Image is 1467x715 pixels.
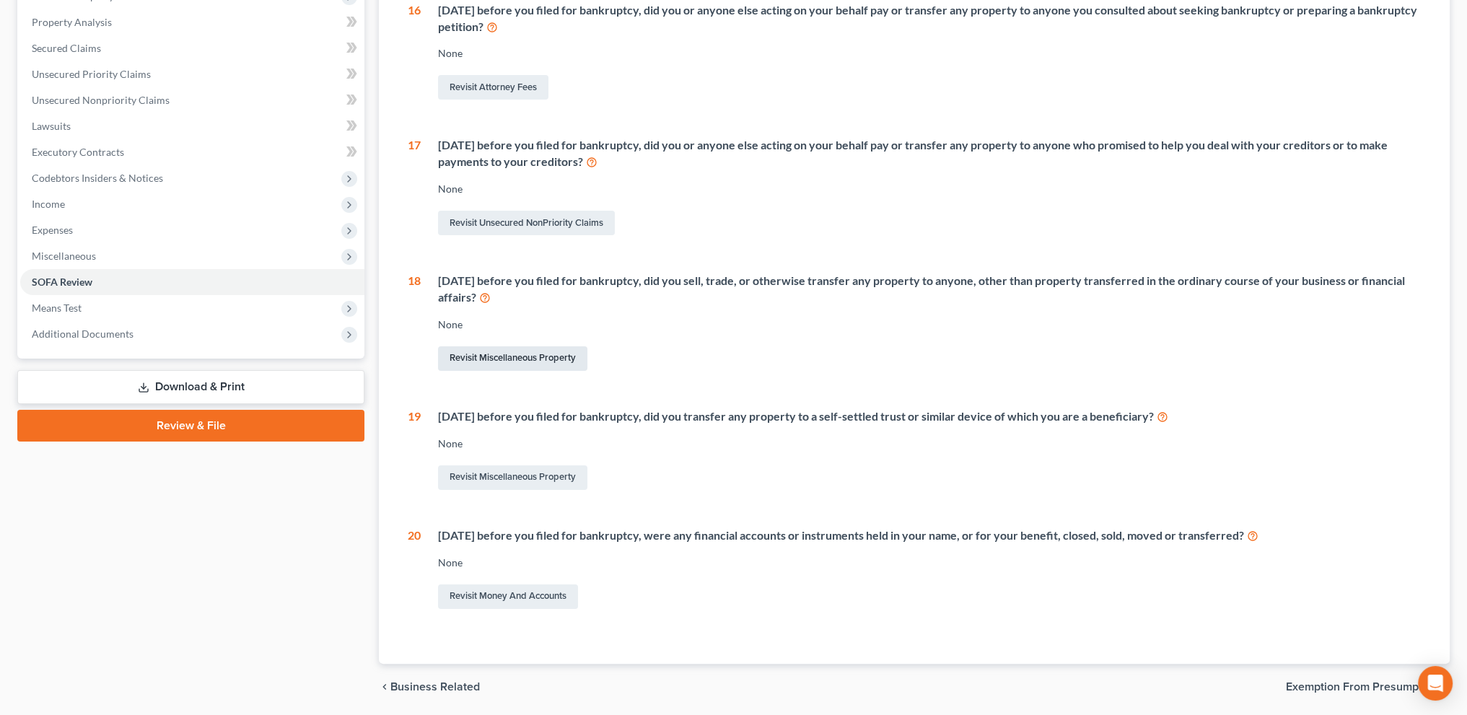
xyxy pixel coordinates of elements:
a: Unsecured Nonpriority Claims [20,87,364,113]
a: Lawsuits [20,113,364,139]
div: 17 [408,137,421,238]
a: Revisit Attorney Fees [438,75,548,100]
div: 19 [408,408,421,493]
div: None [438,437,1421,451]
div: 20 [408,527,421,612]
div: None [438,182,1421,196]
div: [DATE] before you filed for bankruptcy, did you or anyone else acting on your behalf pay or trans... [438,2,1421,35]
a: Secured Claims [20,35,364,61]
a: Review & File [17,410,364,442]
span: Executory Contracts [32,146,124,158]
span: Business Related [390,681,480,693]
div: [DATE] before you filed for bankruptcy, were any financial accounts or instruments held in your n... [438,527,1421,544]
i: chevron_left [379,681,390,693]
a: Executory Contracts [20,139,364,165]
div: None [438,317,1421,332]
span: SOFA Review [32,276,92,288]
span: Exemption from Presumption [1286,681,1438,693]
a: Revisit Money and Accounts [438,584,578,609]
a: Revisit Unsecured NonPriority Claims [438,211,615,235]
div: 18 [408,273,421,374]
span: Unsecured Priority Claims [32,68,151,80]
div: None [438,46,1421,61]
button: Exemption from Presumption chevron_right [1286,681,1450,693]
a: Revisit Miscellaneous Property [438,346,587,371]
a: Property Analysis [20,9,364,35]
div: [DATE] before you filed for bankruptcy, did you or anyone else acting on your behalf pay or trans... [438,137,1421,170]
span: Additional Documents [32,328,133,340]
span: Secured Claims [32,42,101,54]
div: 16 [408,2,421,103]
span: Property Analysis [32,16,112,28]
div: [DATE] before you filed for bankruptcy, did you transfer any property to a self-settled trust or ... [438,408,1421,425]
span: Expenses [32,224,73,236]
div: Open Intercom Messenger [1418,666,1453,701]
div: None [438,556,1421,570]
button: chevron_left Business Related [379,681,480,693]
span: Miscellaneous [32,250,96,262]
a: Unsecured Priority Claims [20,61,364,87]
span: Means Test [32,302,82,314]
span: Codebtors Insiders & Notices [32,172,163,184]
span: Lawsuits [32,120,71,132]
span: Unsecured Nonpriority Claims [32,94,170,106]
span: Income [32,198,65,210]
a: Revisit Miscellaneous Property [438,465,587,490]
div: [DATE] before you filed for bankruptcy, did you sell, trade, or otherwise transfer any property t... [438,273,1421,306]
a: Download & Print [17,370,364,404]
a: SOFA Review [20,269,364,295]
